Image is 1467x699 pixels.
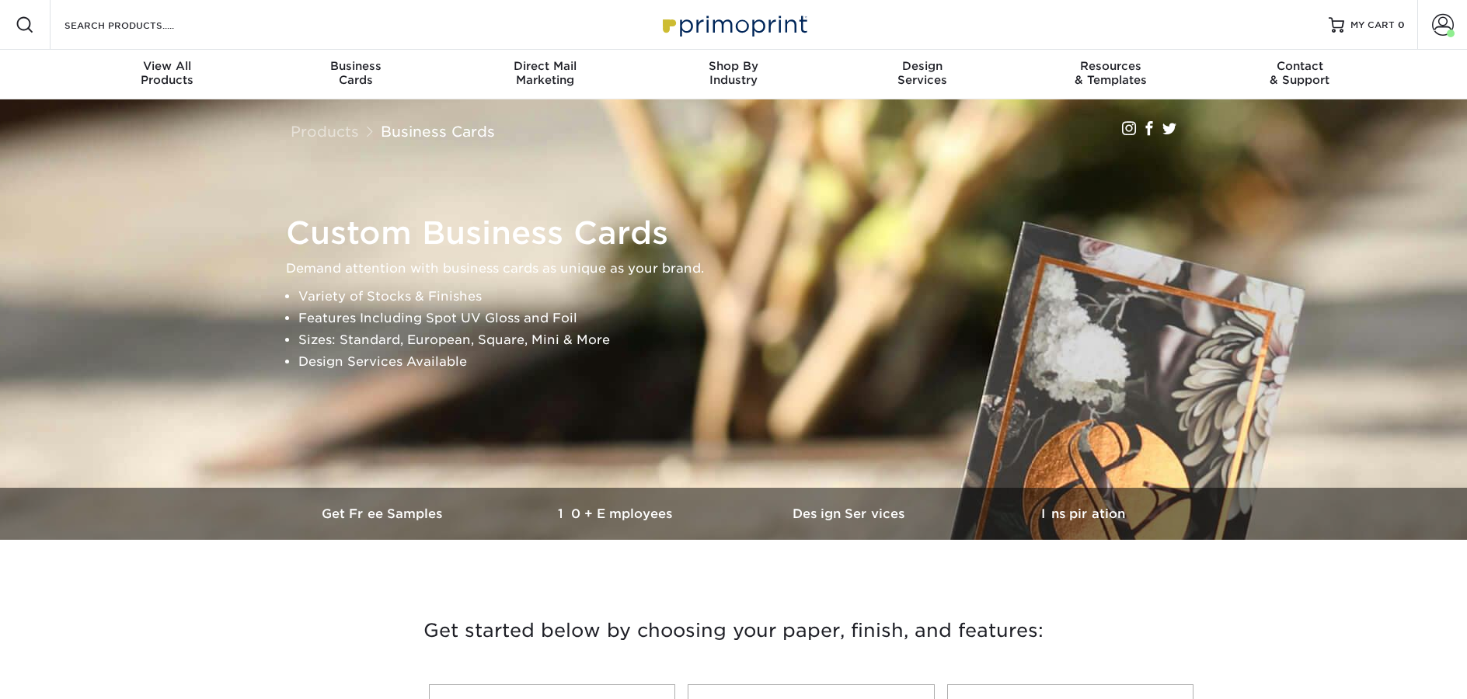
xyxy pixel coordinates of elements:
[73,50,262,99] a: View AllProducts
[298,351,1195,373] li: Design Services Available
[1398,19,1405,30] span: 0
[451,59,639,73] span: Direct Mail
[298,329,1195,351] li: Sizes: Standard, European, Square, Mini & More
[1205,59,1394,73] span: Contact
[262,59,451,87] div: Cards
[1016,59,1205,73] span: Resources
[639,59,828,87] div: Industry
[500,506,733,521] h3: 10+ Employees
[267,506,500,521] h3: Get Free Samples
[286,258,1195,280] p: Demand attention with business cards as unique as your brand.
[1205,50,1394,99] a: Contact& Support
[639,50,828,99] a: Shop ByIndustry
[286,214,1195,252] h1: Custom Business Cards
[451,59,639,87] div: Marketing
[733,506,967,521] h3: Design Services
[73,59,262,73] span: View All
[381,123,495,140] a: Business Cards
[267,488,500,540] a: Get Free Samples
[828,59,1016,87] div: Services
[828,50,1016,99] a: DesignServices
[262,50,451,99] a: BusinessCards
[451,50,639,99] a: Direct MailMarketing
[1016,50,1205,99] a: Resources& Templates
[500,488,733,540] a: 10+ Employees
[291,123,359,140] a: Products
[828,59,1016,73] span: Design
[967,506,1200,521] h3: Inspiration
[656,8,811,41] img: Primoprint
[63,16,214,34] input: SEARCH PRODUCTS.....
[1205,59,1394,87] div: & Support
[639,59,828,73] span: Shop By
[279,596,1188,666] h3: Get started below by choosing your paper, finish, and features:
[73,59,262,87] div: Products
[262,59,451,73] span: Business
[967,488,1200,540] a: Inspiration
[733,488,967,540] a: Design Services
[298,286,1195,308] li: Variety of Stocks & Finishes
[1350,19,1395,32] span: MY CART
[298,308,1195,329] li: Features Including Spot UV Gloss and Foil
[1016,59,1205,87] div: & Templates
